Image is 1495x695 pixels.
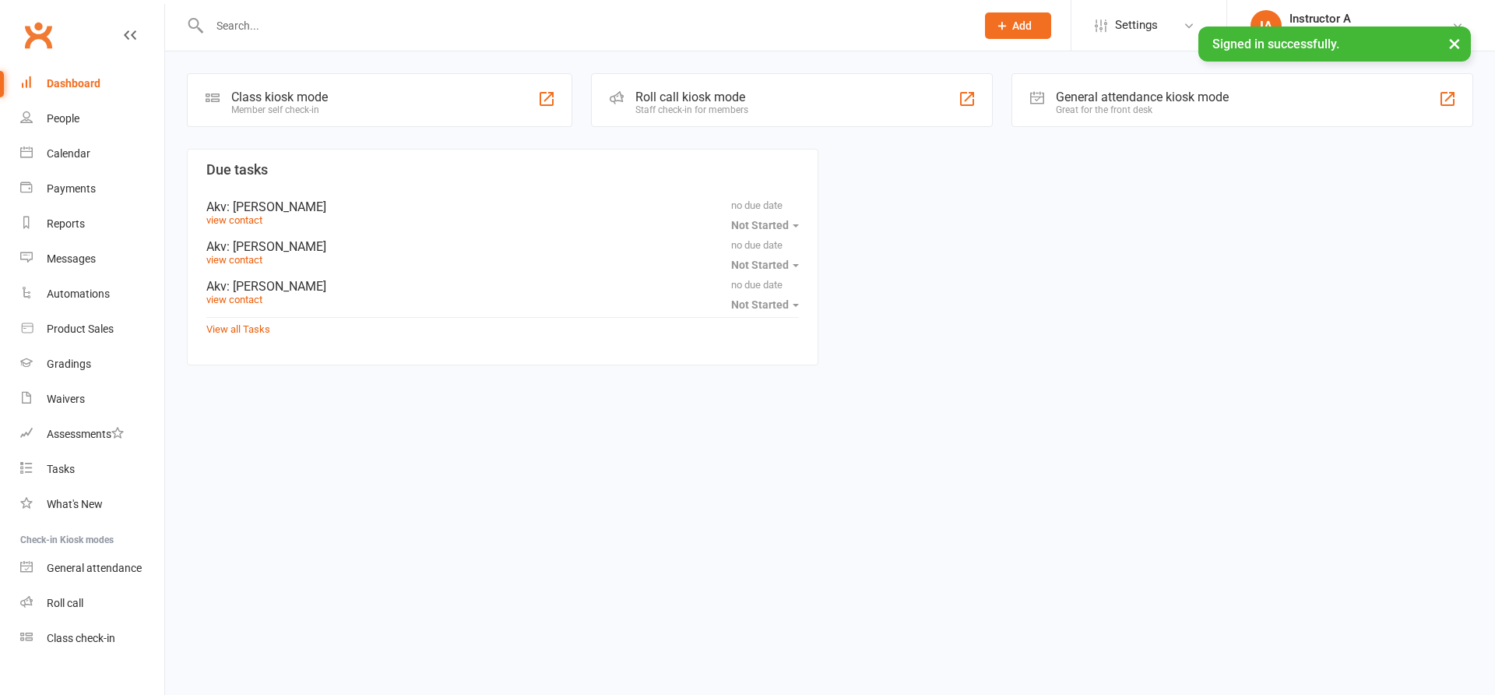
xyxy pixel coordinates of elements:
[20,452,164,487] a: Tasks
[231,90,328,104] div: Class kiosk mode
[1115,8,1158,43] span: Settings
[20,206,164,242] a: Reports
[206,279,799,294] div: Akv
[47,498,103,510] div: What's New
[206,294,262,305] a: view contact
[206,323,270,335] a: View all Tasks
[1056,104,1229,115] div: Great for the front desk
[227,239,326,254] span: : [PERSON_NAME]
[20,171,164,206] a: Payments
[635,90,748,104] div: Roll call kiosk mode
[1251,10,1282,41] div: IA
[47,463,75,475] div: Tasks
[985,12,1051,39] button: Add
[206,239,799,254] div: Akv
[20,136,164,171] a: Calendar
[1056,90,1229,104] div: General attendance kiosk mode
[20,621,164,656] a: Class kiosk mode
[206,214,262,226] a: view contact
[227,199,326,214] span: : [PERSON_NAME]
[47,358,91,370] div: Gradings
[47,597,83,609] div: Roll call
[20,382,164,417] a: Waivers
[47,632,115,644] div: Class check-in
[1289,26,1451,40] div: Head Academy Kung Fu Padstow
[20,312,164,347] a: Product Sales
[1289,12,1451,26] div: Instructor A
[227,279,326,294] span: : [PERSON_NAME]
[47,562,142,574] div: General attendance
[47,252,96,265] div: Messages
[20,101,164,136] a: People
[20,242,164,277] a: Messages
[19,16,58,55] a: Clubworx
[1012,19,1032,32] span: Add
[20,347,164,382] a: Gradings
[47,182,96,195] div: Payments
[20,277,164,312] a: Automations
[47,147,90,160] div: Calendar
[635,104,748,115] div: Staff check-in for members
[231,104,328,115] div: Member self check-in
[1212,37,1339,51] span: Signed in successfully.
[206,199,799,214] div: Akv
[20,551,164,586] a: General attendance kiosk mode
[20,586,164,621] a: Roll call
[47,112,79,125] div: People
[206,254,262,266] a: view contact
[205,15,965,37] input: Search...
[47,217,85,230] div: Reports
[47,428,124,440] div: Assessments
[47,323,114,335] div: Product Sales
[47,288,110,300] div: Automations
[20,417,164,452] a: Assessments
[47,393,85,405] div: Waivers
[20,66,164,101] a: Dashboard
[206,162,799,178] h3: Due tasks
[47,77,100,90] div: Dashboard
[1440,26,1469,60] button: ×
[20,487,164,522] a: What's New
